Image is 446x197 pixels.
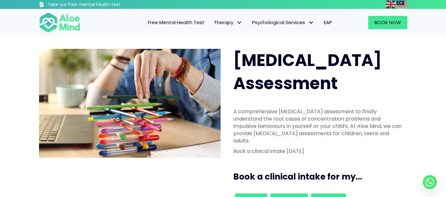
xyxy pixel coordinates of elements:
img: ms [396,1,407,8]
p: Book a clinical intake [DATE] [233,148,403,155]
span: EAP [324,19,332,26]
a: EAP [319,16,337,29]
h3: Take our free mental health test [47,2,154,8]
img: en [386,1,396,8]
span: Free Mental Health Test [148,19,204,26]
span: [MEDICAL_DATA] Assessment [233,49,382,95]
a: Psychological ServicesPsychological Services: submenu [247,16,319,29]
span: Therapy: submenu [235,18,244,27]
a: English [386,1,396,8]
a: Whatsapp [423,175,437,189]
span: Psychological Services [252,19,314,26]
img: Aloe mind Logo [39,12,80,33]
h3: Book a clinical intake for my... [233,171,410,182]
span: Psychological Services: submenu [307,18,316,27]
a: Malay [396,1,407,8]
a: TherapyTherapy: submenu [209,16,247,29]
span: Book Now [375,19,401,26]
a: Book Now [368,16,407,29]
nav: Menu [89,16,337,29]
span: Therapy [214,19,243,26]
a: Take our free mental health test [39,2,154,9]
img: ADHD photo [39,49,221,158]
a: Free Mental Health Test [143,16,209,29]
p: A comprehensive [MEDICAL_DATA] assessment to finally understand the root cause of concentration p... [233,108,403,145]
